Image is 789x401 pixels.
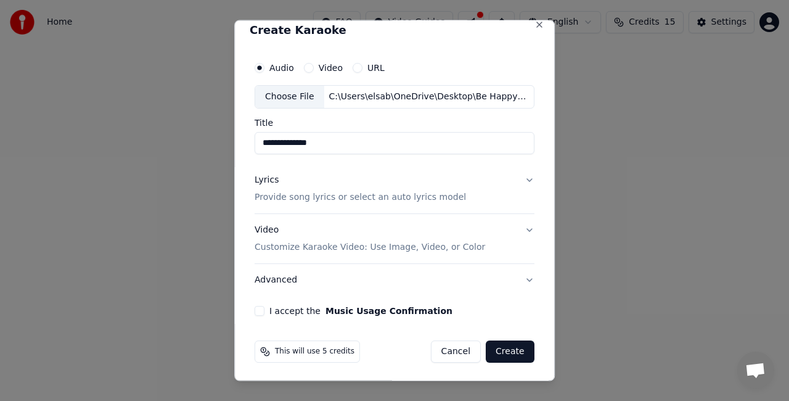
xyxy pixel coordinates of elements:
[431,340,481,362] button: Cancel
[255,191,466,203] p: Provide song lyrics or select an auto lyrics model
[255,163,534,213] button: LyricsProvide song lyrics or select an auto lyrics model
[250,25,539,36] h2: Create Karaoke
[367,64,385,72] label: URL
[486,340,534,362] button: Create
[255,173,279,186] div: Lyrics
[255,223,485,253] div: Video
[269,306,452,315] label: I accept the
[255,86,324,108] div: Choose File
[324,91,534,103] div: C:\Users\elsab\OneDrive\Desktop\Be Happy!! MP3.mp3
[255,263,534,296] button: Advanced
[255,118,534,126] label: Title
[255,241,485,253] p: Customize Karaoke Video: Use Image, Video, or Color
[319,64,343,72] label: Video
[325,306,452,315] button: I accept the
[275,346,354,356] span: This will use 5 credits
[255,213,534,263] button: VideoCustomize Karaoke Video: Use Image, Video, or Color
[269,64,294,72] label: Audio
